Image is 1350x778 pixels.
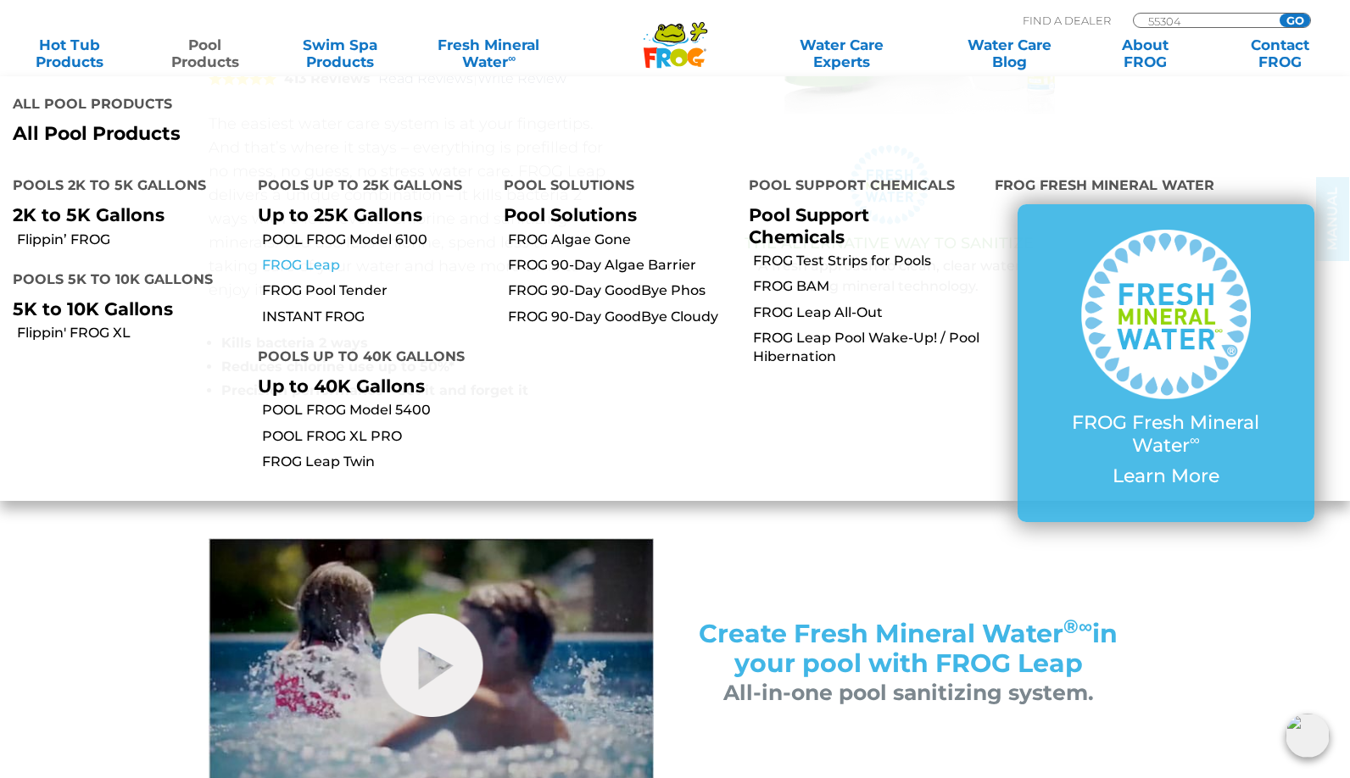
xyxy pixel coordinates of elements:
[262,256,490,275] a: FROG Leap
[13,204,232,225] p: 2K to 5K Gallons
[13,264,232,298] h4: Pools 5K to 10K Gallons
[995,170,1337,204] h4: FROG Fresh Mineral Water
[1092,36,1197,70] a: AboutFROG
[508,231,736,249] a: FROG Algae Gone
[1052,412,1280,457] p: FROG Fresh Mineral Water
[17,231,245,249] a: Flippin’ FROG
[504,204,637,225] a: Pool Solutions
[17,324,245,342] a: Flippin' FROG XL
[1023,13,1111,28] p: Find A Dealer
[13,89,662,123] h4: All Pool Products
[258,375,477,397] p: Up to 40K Gallons
[749,204,968,247] p: Pool Support Chemicals
[13,298,232,320] p: 5K to 10K Gallons
[262,231,490,249] a: POOL FROG Model 6100
[699,618,1118,679] span: Create Fresh Mineral Water in your pool with FROG Leap
[1286,714,1330,758] img: openIcon
[258,170,477,204] h4: Pools up to 25K Gallons
[504,170,723,204] h4: Pool Solutions
[1063,614,1092,638] sup: ®∞
[508,281,736,300] a: FROG 90-Day GoodBye Phos
[1052,465,1280,487] p: Learn More
[1052,230,1280,496] a: FROG Fresh Mineral Water∞ Learn More
[153,36,258,70] a: PoolProducts
[753,329,981,367] a: FROG Leap Pool Wake-Up! / Pool Hibernation
[262,308,490,326] a: INSTANT FROG
[756,36,927,70] a: Water CareExperts
[258,204,477,225] p: Up to 25K Gallons
[1146,14,1261,28] input: Zip Code Form
[1280,14,1310,27] input: GO
[723,680,1094,705] span: All-in-one pool sanitizing system.
[1190,431,1200,448] sup: ∞
[753,252,981,270] a: FROG Test Strips for Pools
[753,277,981,296] a: FROG BAM
[13,123,662,145] a: All Pool Products
[749,170,968,204] h4: Pool Support Chemicals
[508,308,736,326] a: FROG 90-Day GoodBye Cloudy
[287,36,393,70] a: Swim SpaProducts
[262,427,490,446] a: POOL FROG XL PRO
[957,36,1063,70] a: Water CareBlog
[508,52,516,64] sup: ∞
[262,453,490,471] a: FROG Leap Twin
[753,303,981,322] a: FROG Leap All-Out
[258,342,477,375] h4: Pools up to 40K Gallons
[508,256,736,275] a: FROG 90-Day Algae Barrier
[423,36,555,70] a: Fresh MineralWater∞
[1228,36,1333,70] a: ContactFROG
[13,170,232,204] h4: Pools 2K to 5K Gallons
[17,36,122,70] a: Hot TubProducts
[262,401,490,420] a: POOL FROG Model 5400
[262,281,490,300] a: FROG Pool Tender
